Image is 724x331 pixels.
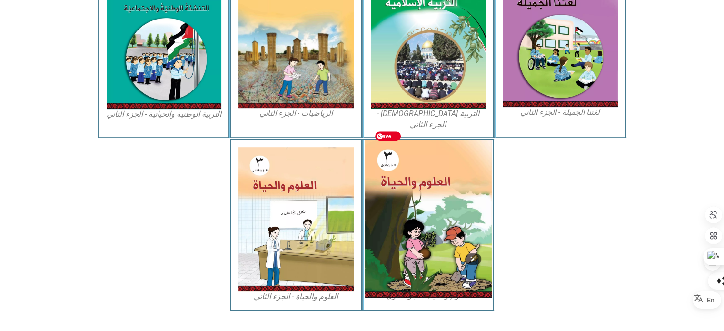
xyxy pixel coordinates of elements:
[238,291,354,302] figcaption: العلوم والحياة - الجزء الثاني
[375,131,401,141] span: Save
[503,107,618,118] figcaption: لغتنا الجميلة - الجزء الثاني
[238,108,354,119] figcaption: الرياضيات - الجزء الثاني
[371,109,486,130] figcaption: التربية [DEMOGRAPHIC_DATA] - الجزء الثاني
[107,109,222,120] figcaption: التربية الوطنية والحياتية - الجزء الثاني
